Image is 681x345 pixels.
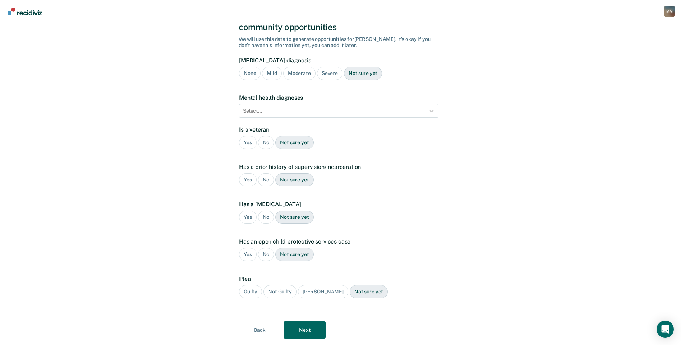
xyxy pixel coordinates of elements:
[350,285,388,298] div: Not sure yet
[275,248,313,261] div: Not sure yet
[258,211,274,224] div: No
[239,136,257,149] div: Yes
[262,67,281,80] div: Mild
[239,173,257,186] div: Yes
[275,136,313,149] div: Not sure yet
[275,211,313,224] div: Not sure yet
[239,211,257,224] div: Yes
[344,67,382,80] div: Not sure yet
[239,126,438,133] label: Is a veteran
[317,67,342,80] div: Severe
[284,321,326,339] button: Next
[8,8,42,15] img: Recidiviz
[239,285,262,298] div: Guilty
[263,285,297,298] div: Not Guilty
[657,321,674,338] div: Open Intercom Messenger
[239,248,257,261] div: Yes
[239,164,438,170] label: Has a prior history of supervision/incarceration
[275,173,313,186] div: Not sure yet
[239,67,261,80] div: None
[239,321,281,339] button: Back
[283,67,316,80] div: Moderate
[239,201,438,208] label: Has a [MEDICAL_DATA]
[664,6,675,17] button: Profile dropdown button
[258,136,274,149] div: No
[239,57,438,64] label: [MEDICAL_DATA] diagnosis
[258,248,274,261] div: No
[664,6,675,17] div: M M
[239,94,438,101] label: Mental health diagnoses
[258,173,274,186] div: No
[298,285,348,298] div: [PERSON_NAME]
[239,36,442,48] div: We will use this data to generate opportunities for [PERSON_NAME] . It's okay if you don't have t...
[239,275,438,282] label: Plea
[239,238,438,245] label: Has an open child protective services case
